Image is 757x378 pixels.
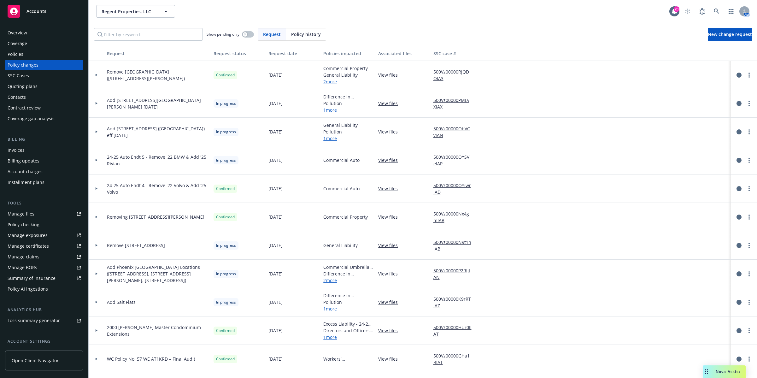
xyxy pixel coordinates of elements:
[8,230,48,240] div: Manage exposures
[268,299,283,305] span: [DATE]
[323,356,373,362] span: Workers' Compensation
[433,50,477,57] div: SSC case #
[107,264,208,284] span: Add Phoenix [GEOGRAPHIC_DATA] Locations ([STREET_ADDRESS], [STREET_ADDRESS][PERSON_NAME], [STREET...
[216,186,235,192] span: Confirmed
[268,128,283,135] span: [DATE]
[696,5,708,18] a: Report a Bug
[211,46,266,61] button: Request status
[8,252,39,262] div: Manage claims
[263,31,281,38] span: Request
[745,242,753,249] a: more
[323,78,368,85] a: 2 more
[8,263,37,273] div: Manage BORs
[708,31,752,37] span: New change request
[8,273,56,283] div: Summary of insurance
[5,114,83,124] a: Coverage gap analysis
[745,157,753,164] a: more
[323,128,358,135] span: Pollution
[725,5,737,18] a: Switch app
[102,8,156,15] span: Regent Properties, LLC
[268,214,283,220] span: [DATE]
[107,242,165,249] span: Remove [STREET_ADDRESS]
[5,316,83,326] a: Loss summary generator
[5,28,83,38] a: Overview
[323,214,368,220] span: Commercial Property
[107,50,208,57] div: Request
[8,92,26,102] div: Contacts
[433,97,477,110] a: 500Vz00000PMLvXIAX
[735,100,743,107] a: circleInformation
[107,299,136,305] span: Add Salt Flats
[710,5,723,18] a: Search
[268,50,318,57] div: Request date
[378,72,403,78] a: View files
[5,273,83,283] a: Summary of insurance
[323,242,358,249] span: General Liability
[745,298,753,306] a: more
[5,103,83,113] a: Contract review
[216,243,236,248] span: In progress
[708,28,752,41] a: New change request
[8,38,27,49] div: Coverage
[268,100,283,107] span: [DATE]
[378,50,428,57] div: Associated files
[8,28,27,38] div: Overview
[5,3,83,20] a: Accounts
[735,327,743,334] a: circleInformation
[216,328,235,334] span: Confirmed
[216,101,236,106] span: In progress
[745,355,753,363] a: more
[8,284,48,294] div: Policy AI ingestions
[8,156,39,166] div: Billing updates
[8,209,34,219] div: Manage files
[8,81,38,92] div: Quoting plans
[96,5,175,18] button: Regent Properties, LLC
[735,270,743,278] a: circleInformation
[321,46,376,61] button: Policies impacted
[5,92,83,102] a: Contacts
[745,213,753,221] a: more
[5,60,83,70] a: Policy changes
[323,305,373,312] a: 1 more
[89,174,104,203] div: Toggle Row Expanded
[323,93,373,100] span: Difference in Conditions - DIC EQ ($40M DTSD)
[89,118,104,146] div: Toggle Row Expanded
[745,270,753,278] a: more
[12,357,59,364] span: Open Client Navigator
[107,214,204,220] span: Removing [STREET_ADDRESS][PERSON_NAME]
[681,5,694,18] a: Start snowing
[323,107,373,113] a: 1 more
[703,365,711,378] div: Drag to move
[89,146,104,174] div: Toggle Row Expanded
[433,182,477,195] a: 500Vz00000OYiwrIAD
[268,157,283,163] span: [DATE]
[107,154,208,167] span: 24-25 Auto Endt 5 - Remove '22 BMW & Add '25 Rivian
[431,46,479,61] button: SSC case #
[323,334,373,340] a: 1 more
[216,299,236,305] span: In progress
[323,122,358,128] span: General Liability
[433,352,477,366] a: 500Vz00000GHa1BIAT
[433,68,477,82] a: 500Vz00000RjQDOIA3
[378,242,403,249] a: View files
[104,46,211,61] button: Request
[107,125,208,139] span: Add [STREET_ADDRESS] ([GEOGRAPHIC_DATA]) eff [DATE]
[5,230,83,240] a: Manage exposures
[433,210,477,224] a: 500Vz00000Nx4gmIAB
[378,157,403,163] a: View files
[8,177,44,187] div: Installment plans
[107,356,195,362] span: WC Policy No. 57 WE AT1KRD – Final Audit
[26,9,46,14] span: Accounts
[89,231,104,260] div: Toggle Row Expanded
[735,242,743,249] a: circleInformation
[8,60,38,70] div: Policy changes
[433,125,477,139] a: 500Vz00000ObVGvIAN
[89,61,104,89] div: Toggle Row Expanded
[735,157,743,164] a: circleInformation
[735,298,743,306] a: circleInformation
[5,167,83,177] a: Account charges
[745,327,753,334] a: more
[89,260,104,288] div: Toggle Row Expanded
[323,50,373,57] div: Policies impacted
